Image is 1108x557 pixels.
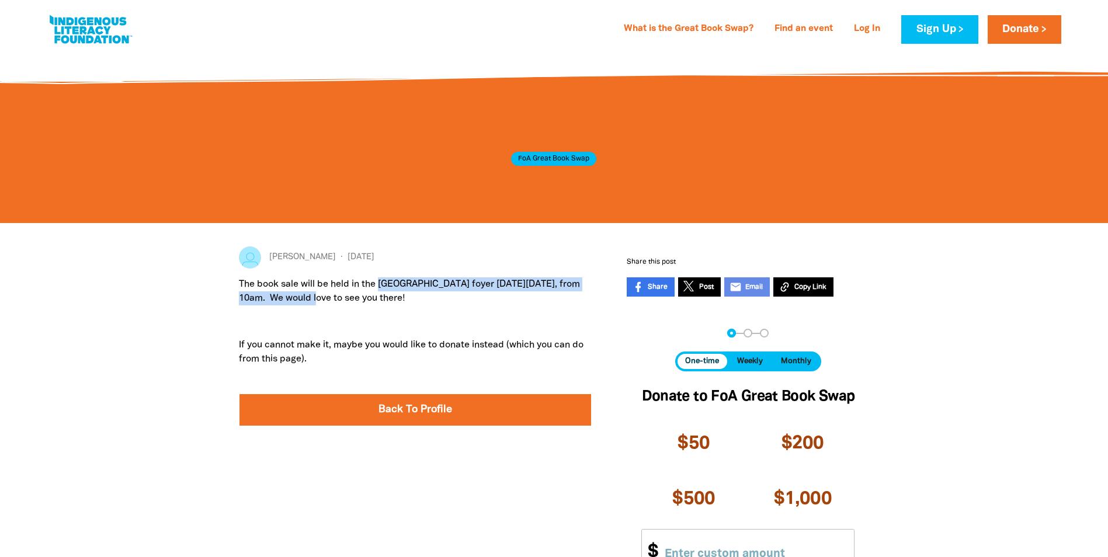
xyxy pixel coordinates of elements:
[678,277,721,297] a: Post
[774,490,832,507] span: $1,000
[648,282,668,293] span: Share
[773,354,819,368] button: Monthly
[901,15,978,44] a: Sign Up
[744,329,752,337] button: Navigate to step 2 of 3 to enter your details
[641,418,746,469] button: $50
[617,20,760,39] a: What is the Great Book Swap?
[724,277,770,297] a: emailEmail
[737,357,763,365] span: Weekly
[751,474,855,524] button: $1,000
[988,15,1061,44] a: Donate
[239,338,592,366] p: If you cannot make it, maybe you would like to donate instead (which you can do from this page).
[511,152,596,166] span: FoA Great Book Swap
[685,357,719,365] span: One-time
[239,394,592,426] a: Back To Profile
[781,357,811,365] span: Monthly
[745,282,763,293] span: Email
[730,354,771,368] button: Weekly
[727,329,736,337] button: Navigate to step 1 of 3 to enter your donation amount
[641,474,746,524] button: $500
[675,351,821,371] div: Donation frequency
[760,329,769,337] button: Navigate to step 3 of 3 to enter your payment details
[239,277,592,305] p: The book sale will be held in the [GEOGRAPHIC_DATA] foyer [DATE][DATE], from 10am. We would love ...
[678,435,710,452] span: $50
[773,277,833,297] button: Copy Link
[678,354,727,368] button: One-time
[641,385,855,409] h2: Donate to FoA Great Book Swap
[794,282,826,293] span: Copy Link
[751,418,855,469] button: $200
[847,20,887,39] a: Log In
[699,282,714,293] span: Post
[730,281,742,293] i: email
[672,490,715,507] span: $500
[627,259,676,265] span: Share this post
[627,277,675,297] a: Share
[767,20,840,39] a: Find an event
[781,435,824,452] span: $200
[336,251,374,264] span: [DATE]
